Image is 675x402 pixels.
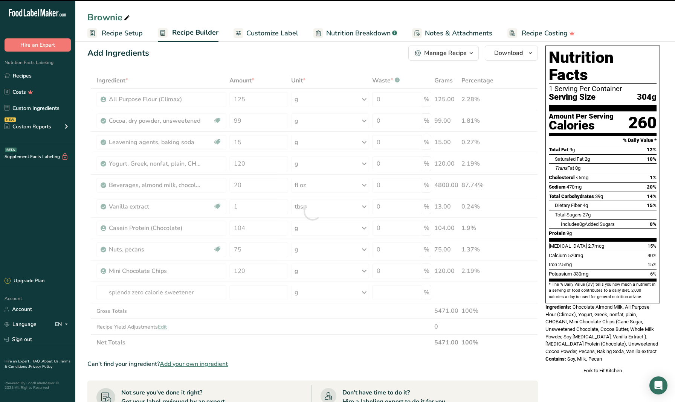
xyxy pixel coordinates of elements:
a: Terms & Conditions . [5,359,70,369]
a: Recipe Costing [507,25,575,42]
span: Total Fat [549,147,568,152]
span: Recipe Setup [102,28,143,38]
div: Open Intercom Messenger [649,376,667,394]
span: Download [494,49,523,58]
span: Fat [555,165,574,171]
i: Trans [555,165,567,171]
a: Recipe Builder [158,24,218,42]
button: Download [485,46,538,61]
a: Hire an Expert . [5,359,31,364]
span: Calcium [549,253,567,258]
span: 2g [585,156,590,162]
span: [MEDICAL_DATA] [549,243,587,249]
span: Total Carbohydrates [549,193,594,199]
button: Manage Recipe [408,46,479,61]
section: % Daily Value * [549,136,657,145]
h1: Nutrition Facts [549,49,657,84]
span: 10% [647,156,657,162]
span: Contains: [545,356,566,362]
span: 330mg [573,271,588,277]
span: 2.7mcg [588,243,604,249]
a: About Us . [42,359,60,364]
a: Customize Label [234,25,298,42]
span: 304g [637,93,657,102]
div: Add Ingredients [87,47,149,59]
a: Notes & Attachments [412,25,492,42]
div: 260 [628,113,657,133]
span: Add your own ingredient [160,359,228,368]
div: 1 Serving Per Container [549,85,657,93]
span: 27g [583,212,591,218]
span: Soy, Milk, Pecan [567,356,602,362]
span: Saturated Fat [555,156,583,162]
span: <5mg [576,175,588,180]
div: Fork to Fit Kitchen [545,367,660,375]
span: Includes Added Sugars [561,221,615,227]
div: Upgrade Plan [5,277,44,285]
span: 15% [648,243,657,249]
span: Total Sugars [555,212,582,218]
span: 1% [650,175,657,180]
div: Calories [549,120,614,131]
span: Chocolate Almond Milk, All Purpose Flour (Climax), Yogurt, Greek, nonfat, plain, CHOBANI, Mini Ch... [545,304,658,354]
div: NEW [5,117,16,122]
span: Iron [549,262,557,267]
span: Ingredients: [545,304,571,310]
span: 6% [650,271,657,277]
a: Privacy Policy [29,364,52,369]
span: 15% [648,262,657,267]
span: 0% [650,221,657,227]
span: 0g [579,221,585,227]
span: Sodium [549,184,565,190]
span: Dietary Fiber [555,203,582,208]
a: Recipe Setup [87,25,143,42]
div: Brownie [87,11,131,24]
span: Notes & Attachments [425,28,492,38]
div: Manage Recipe [424,49,467,58]
span: 9g [567,230,572,236]
span: 470mg [567,184,582,190]
span: 15% [647,203,657,208]
span: Recipe Costing [522,28,568,38]
span: Recipe Builder [172,27,218,38]
div: BETA [5,148,17,152]
span: Nutrition Breakdown [326,28,391,38]
span: 12% [647,147,657,152]
span: 520mg [568,253,583,258]
span: 40% [648,253,657,258]
section: * The % Daily Value (DV) tells you how much a nutrient in a serving of food contributes to a dail... [549,282,657,300]
span: 0g [575,165,580,171]
span: 20% [647,184,657,190]
span: 14% [647,193,657,199]
a: FAQ . [33,359,42,364]
span: Protein [549,230,565,236]
div: Custom Reports [5,123,51,131]
span: Cholesterol [549,175,575,180]
span: 39g [595,193,603,199]
span: 9g [570,147,575,152]
div: Powered By FoodLabelMaker © 2025 All Rights Reserved [5,381,71,390]
div: Amount Per Serving [549,113,614,120]
span: Customize Label [246,28,298,38]
div: EN [55,320,71,329]
span: 2.5mg [558,262,572,267]
button: Hire an Expert [5,38,71,52]
a: Language [5,318,37,331]
div: Can't find your ingredient? [87,359,538,368]
span: 4g [583,203,588,208]
span: Serving Size [549,93,596,102]
a: Nutrition Breakdown [313,25,397,42]
span: Potassium [549,271,572,277]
